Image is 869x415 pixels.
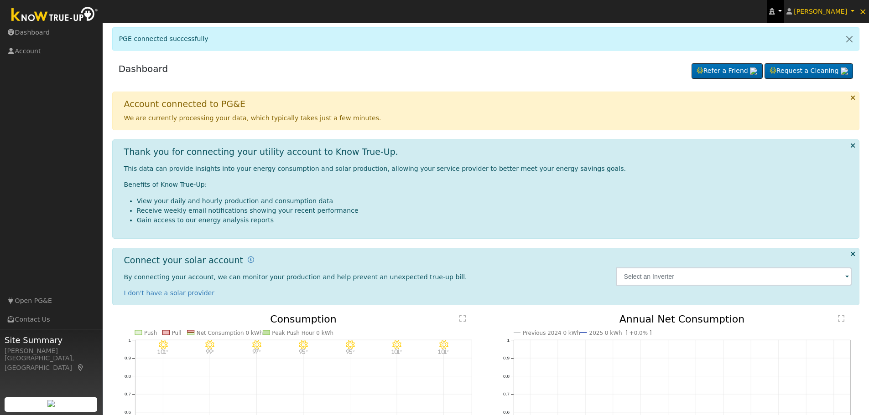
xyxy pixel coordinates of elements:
[503,355,510,360] text: 0.9
[112,27,860,51] div: PGE connected successfully
[346,340,355,349] i: 8/29 - Clear
[124,289,215,297] a: I don't have a solar provider
[507,338,510,343] text: 1
[589,330,651,336] text: 2025 0 kWh [ +0.0% ]
[124,273,467,281] span: By connecting your account, we can monitor your production and help prevent an unexpected true-up...
[125,355,131,360] text: 0.9
[77,364,85,371] a: Map
[794,8,847,15] span: [PERSON_NAME]
[125,374,131,379] text: 0.8
[128,338,131,343] text: 1
[503,374,510,379] text: 0.8
[158,340,167,349] i: 8/25 - Clear
[299,340,308,349] i: 8/28 - Clear
[459,315,466,322] text: 
[5,334,98,346] span: Site Summary
[436,349,452,354] p: 101°
[392,340,401,349] i: 8/30 - Clear
[616,267,852,286] input: Select an Inverter
[5,346,98,356] div: [PERSON_NAME]
[272,330,333,336] text: Peak Push Hour 0 kWh
[252,340,261,349] i: 8/27 - Clear
[47,400,55,407] img: retrieve
[124,147,398,157] h1: Thank you for connecting your utility account to Know True-Up.
[125,392,131,397] text: 0.7
[439,340,448,349] i: 8/31 - Clear
[172,330,181,336] text: Pull
[137,196,852,206] li: View your daily and hourly production and consumption data
[124,165,626,172] span: This data can provide insights into your energy consumption and solar production, allowing your s...
[270,313,337,325] text: Consumption
[750,67,757,75] img: retrieve
[124,255,243,266] h1: Connect your solar account
[692,63,763,79] a: Refer a Friend
[137,215,852,225] li: Gain access to our energy analysis reports
[5,354,98,373] div: [GEOGRAPHIC_DATA], [GEOGRAPHIC_DATA]
[196,330,263,336] text: Net Consumption 0 kWh
[205,340,214,349] i: 8/26 - Clear
[124,114,381,122] span: We are currently processing your data, which typically takes just a few minutes.
[202,349,218,354] p: 99°
[7,5,103,26] img: Know True-Up
[389,349,405,354] p: 101°
[295,349,311,354] p: 95°
[342,349,358,354] p: 95°
[840,28,859,50] a: Close
[838,315,844,322] text: 
[137,206,852,215] li: Receive weekly email notifications showing your recent performance
[841,67,848,75] img: retrieve
[125,410,131,415] text: 0.6
[124,99,245,109] h1: Account connected to PG&E
[249,349,265,354] p: 97°
[523,330,580,336] text: Previous 2024 0 kWh
[503,410,510,415] text: 0.6
[503,392,510,397] text: 0.7
[155,349,171,354] p: 101°
[619,313,745,325] text: Annual Net Consumption
[119,63,168,74] a: Dashboard
[144,330,157,336] text: Push
[859,6,867,17] span: ×
[124,180,852,190] p: Benefits of Know True-Up:
[765,63,853,79] a: Request a Cleaning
